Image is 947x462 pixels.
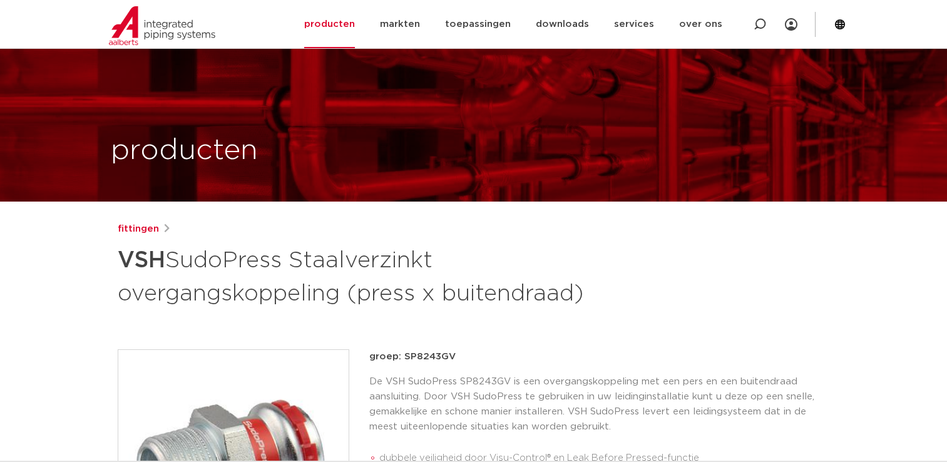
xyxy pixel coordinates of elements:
[118,242,588,309] h1: SudoPress Staalverzinkt overgangskoppeling (press x buitendraad)
[111,131,258,171] h1: producten
[118,249,165,272] strong: VSH
[369,374,830,434] p: De VSH SudoPress SP8243GV is een overgangskoppeling met een pers en een buitendraad aansluiting. ...
[118,222,159,237] a: fittingen
[369,349,830,364] p: groep: SP8243GV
